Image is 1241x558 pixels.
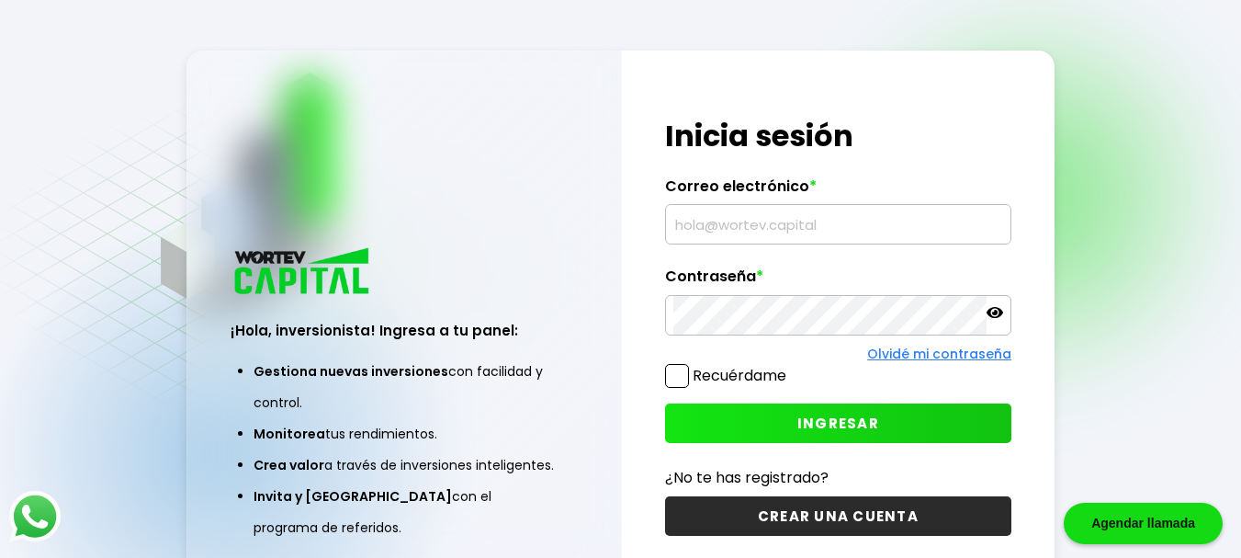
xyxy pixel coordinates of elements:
[867,345,1011,363] a: Olvidé mi contraseña
[673,205,1003,244] input: hola@wortev.capital
[254,362,448,381] span: Gestiona nuevas inversiones
[665,466,1011,536] a: ¿No te has registrado?CREAR UNA CUENTA
[254,356,555,418] li: con facilidad y control.
[231,320,578,341] h3: ¡Hola, inversionista! Ingresa a tu panel:
[665,496,1011,536] button: CREAR UNA CUENTA
[254,456,324,474] span: Crea valor
[9,491,61,542] img: logos_whatsapp-icon.242b2217.svg
[665,268,1011,295] label: Contraseña
[254,425,325,443] span: Monitorea
[254,418,555,450] li: tus rendimientos.
[231,245,376,300] img: logo_wortev_capital
[1064,503,1223,544] div: Agendar llamada
[254,481,555,543] li: con el programa de referidos.
[665,404,1011,443] button: INGRESAR
[797,414,879,433] span: INGRESAR
[665,466,1011,489] p: ¿No te has registrado?
[693,365,786,386] label: Recuérdame
[665,114,1011,158] h1: Inicia sesión
[254,487,452,506] span: Invita y [GEOGRAPHIC_DATA]
[254,450,555,481] li: a través de inversiones inteligentes.
[665,177,1011,205] label: Correo electrónico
